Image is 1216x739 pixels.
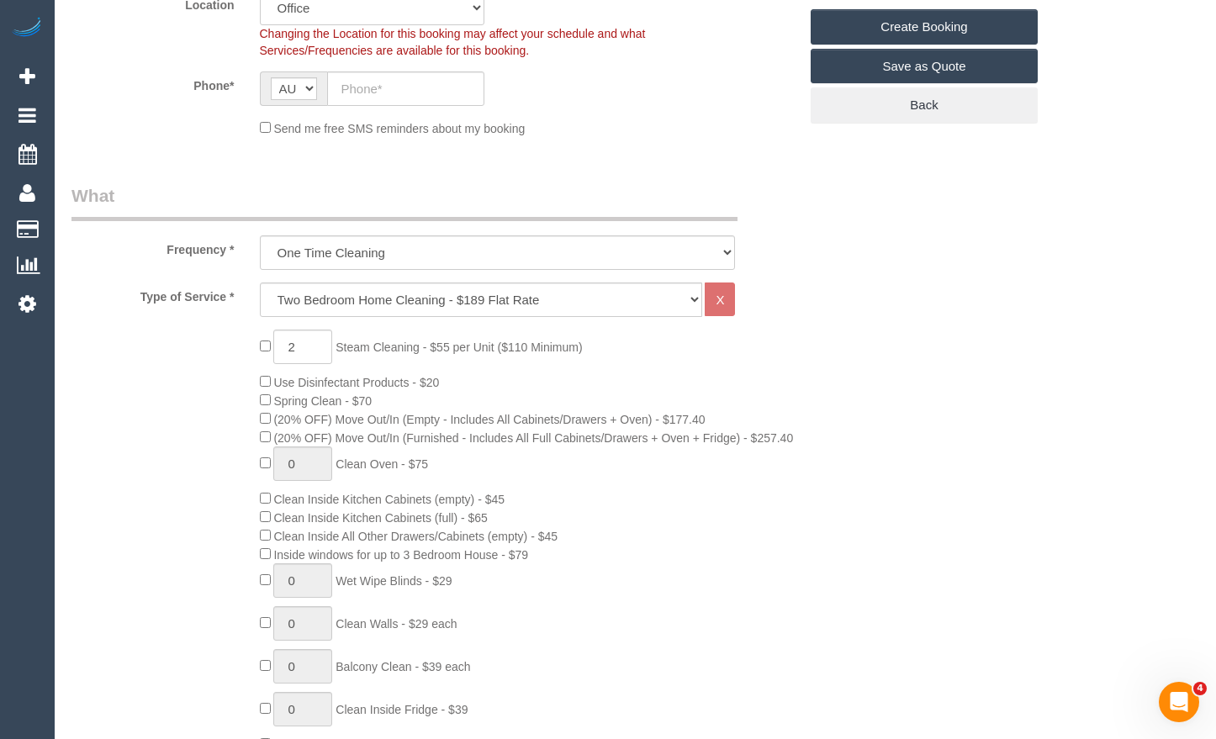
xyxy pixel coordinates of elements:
[336,574,452,588] span: Wet Wipe Blinds - $29
[273,122,525,135] span: Send me free SMS reminders about my booking
[59,71,247,94] label: Phone*
[59,235,247,258] label: Frequency *
[336,703,468,716] span: Clean Inside Fridge - $39
[336,617,457,631] span: Clean Walls - $29 each
[811,49,1038,84] a: Save as Quote
[273,548,528,562] span: Inside windows for up to 3 Bedroom House - $79
[811,9,1038,45] a: Create Booking
[71,183,738,221] legend: What
[273,530,558,543] span: Clean Inside All Other Drawers/Cabinets (empty) - $45
[811,87,1038,123] a: Back
[327,71,485,106] input: Phone*
[1193,682,1207,695] span: 4
[336,660,470,673] span: Balcony Clean - $39 each
[10,17,44,40] img: Automaid Logo
[1159,682,1199,722] iframe: Intercom live chat
[273,493,505,506] span: Clean Inside Kitchen Cabinets (empty) - $45
[273,413,705,426] span: (20% OFF) Move Out/In (Empty - Includes All Cabinets/Drawers + Oven) - $177.40
[59,282,247,305] label: Type of Service *
[260,27,646,57] span: Changing the Location for this booking may affect your schedule and what Services/Frequencies are...
[273,376,439,389] span: Use Disinfectant Products - $20
[273,511,487,525] span: Clean Inside Kitchen Cabinets (full) - $65
[273,394,372,408] span: Spring Clean - $70
[336,340,582,354] span: Steam Cleaning - $55 per Unit ($110 Minimum)
[273,431,793,445] span: (20% OFF) Move Out/In (Furnished - Includes All Full Cabinets/Drawers + Oven + Fridge) - $257.40
[336,457,428,471] span: Clean Oven - $75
